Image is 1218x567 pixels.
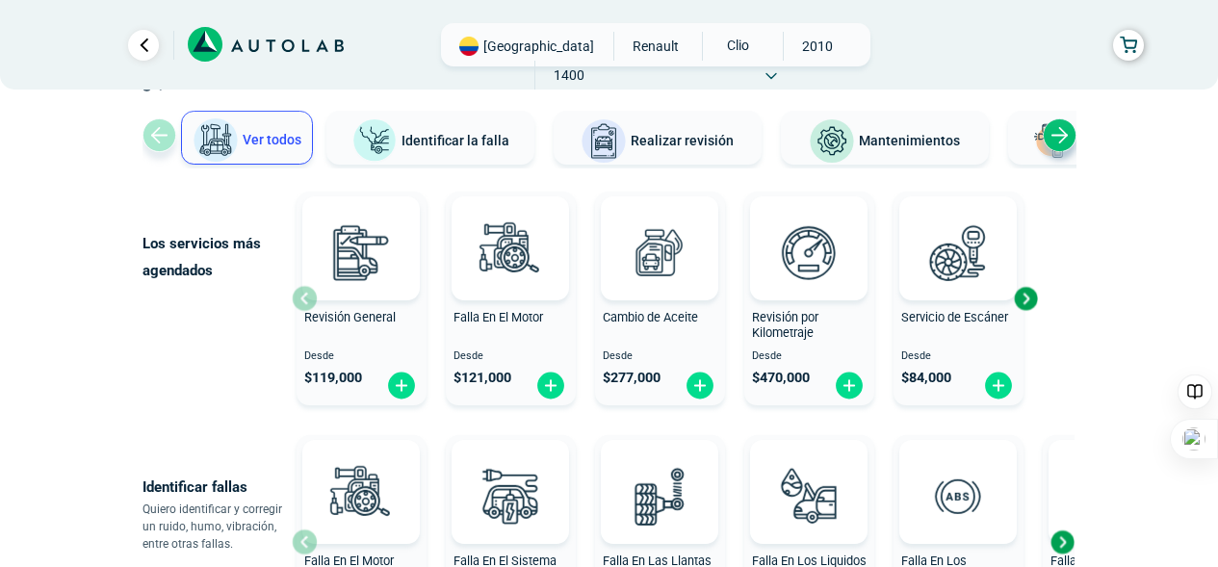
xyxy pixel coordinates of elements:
[901,310,1008,324] span: Servicio de Escáner
[454,370,511,386] span: $ 121,000
[319,453,403,538] img: diagnostic_engine-v3.svg
[326,111,534,165] button: Identificar la falla
[622,32,690,61] span: RENAULT
[1065,453,1150,538] img: diagnostic_caja-de-cambios-v3.svg
[766,453,851,538] img: diagnostic_gota-de-sangre-v3.svg
[603,310,698,324] span: Cambio de Aceite
[780,444,838,502] img: AD0BCuuxAAAAAElFTkSuQmCC
[603,370,661,386] span: $ 277,000
[617,453,702,538] img: diagnostic_suspension-v3.svg
[752,370,810,386] span: $ 470,000
[744,192,874,405] button: Revisión por Kilometraje Desde $470,000
[617,210,702,295] img: cambio_de_aceite-v3.svg
[1028,118,1075,165] img: Latonería y Pintura
[468,210,553,295] img: diagnostic_engine-v3.svg
[243,132,301,147] span: Ver todos
[332,444,390,502] img: AD0BCuuxAAAAAElFTkSuQmCC
[304,370,362,386] span: $ 119,000
[454,350,568,363] span: Desde
[535,371,566,400] img: fi_plus-circle2.svg
[483,37,594,56] span: [GEOGRAPHIC_DATA]
[784,32,852,61] span: 2010
[603,350,717,363] span: Desde
[685,371,715,400] img: fi_plus-circle2.svg
[983,371,1014,400] img: fi_plus-circle2.svg
[780,200,838,258] img: AD0BCuuxAAAAAElFTkSuQmCC
[894,192,1024,405] button: Servicio de Escáner Desde $84,000
[929,444,987,502] img: AD0BCuuxAAAAAElFTkSuQmCC
[929,200,987,258] img: AD0BCuuxAAAAAElFTkSuQmCC
[297,192,427,405] button: Revisión General Desde $119,000
[304,310,396,324] span: Revisión General
[193,117,239,164] img: Ver todos
[809,118,855,165] img: Mantenimientos
[1043,118,1076,152] div: Next slide
[916,210,1000,295] img: escaner-v3.svg
[1011,284,1040,313] div: Next slide
[181,111,313,165] button: Ver todos
[631,444,688,502] img: AD0BCuuxAAAAAElFTkSuQmCC
[834,371,865,400] img: fi_plus-circle2.svg
[781,111,989,165] button: Mantenimientos
[454,310,543,324] span: Falla En El Motor
[386,371,417,400] img: fi_plus-circle2.svg
[752,310,818,341] span: Revisión por Kilometraje
[535,61,604,90] span: 1400
[766,210,851,295] img: revision_por_kilometraje-v3.svg
[703,32,771,59] span: CLIO
[319,210,403,295] img: revision_general-v3.svg
[554,111,762,165] button: Realizar revisión
[304,350,419,363] span: Desde
[351,118,398,164] img: Identificar la falla
[752,350,867,363] span: Desde
[332,200,390,258] img: AD0BCuuxAAAAAElFTkSuQmCC
[143,230,292,284] p: Los servicios más agendados
[143,474,292,501] p: Identificar fallas
[481,200,539,258] img: AD0BCuuxAAAAAElFTkSuQmCC
[481,444,539,502] img: AD0BCuuxAAAAAElFTkSuQmCC
[468,453,553,538] img: diagnostic_bombilla-v3.svg
[631,200,688,258] img: AD0BCuuxAAAAAElFTkSuQmCC
[631,133,734,148] span: Realizar revisión
[581,118,627,165] img: Realizar revisión
[446,192,576,405] button: Falla En El Motor Desde $121,000
[916,453,1000,538] img: diagnostic_diagnostic_abs-v3.svg
[859,133,960,148] span: Mantenimientos
[459,37,479,56] img: Flag of COLOMBIA
[128,30,159,61] a: Ir al paso anterior
[402,132,509,147] span: Identificar la falla
[595,192,725,405] button: Cambio de Aceite Desde $277,000
[901,370,951,386] span: $ 84,000
[143,501,292,553] p: Quiero identificar y corregir un ruido, humo, vibración, entre otras fallas.
[1048,528,1076,556] div: Next slide
[901,350,1016,363] span: Desde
